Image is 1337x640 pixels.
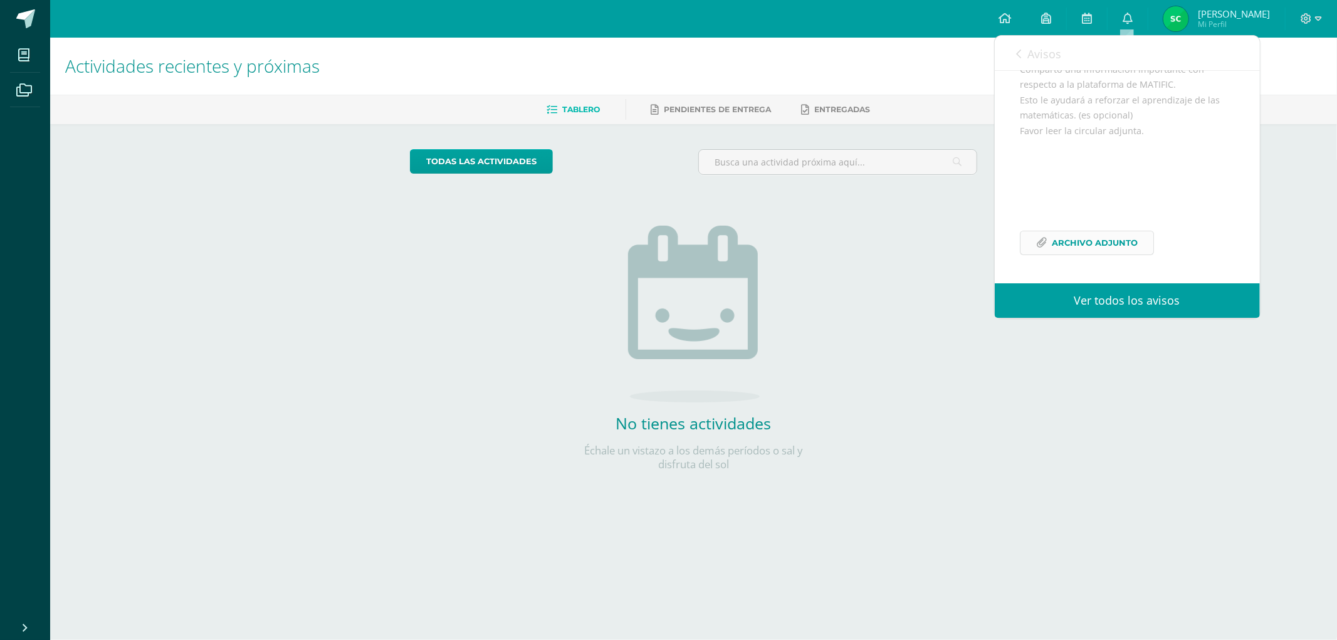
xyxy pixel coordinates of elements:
span: Entregadas [815,105,871,114]
input: Busca una actividad próxima aquí... [699,150,977,174]
a: Pendientes de entrega [651,100,772,120]
span: [PERSON_NAME] [1198,8,1270,20]
a: Tablero [547,100,600,120]
span: Mi Perfil [1198,19,1270,29]
a: Ver todos los avisos [995,283,1260,318]
h2: No tienes actividades [569,412,819,434]
a: todas las Actividades [410,149,553,174]
span: Avisos [1028,46,1062,61]
span: Archivo Adjunto [1052,231,1138,254]
img: no_activities.png [628,226,760,402]
p: Échale un vistazo a los demás períodos o sal y disfruta del sol [569,444,819,471]
img: 28b1d3a3c1cc51d55b9097b18a50bf77.png [1163,6,1188,31]
a: Entregadas [802,100,871,120]
div: Buenos días señor padre de familia: Comparto una información importante con respecto a la platafo... [1020,46,1235,270]
span: Tablero [563,105,600,114]
span: Pendientes de entrega [664,105,772,114]
a: Archivo Adjunto [1020,231,1154,255]
span: Actividades recientes y próximas [65,54,320,78]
